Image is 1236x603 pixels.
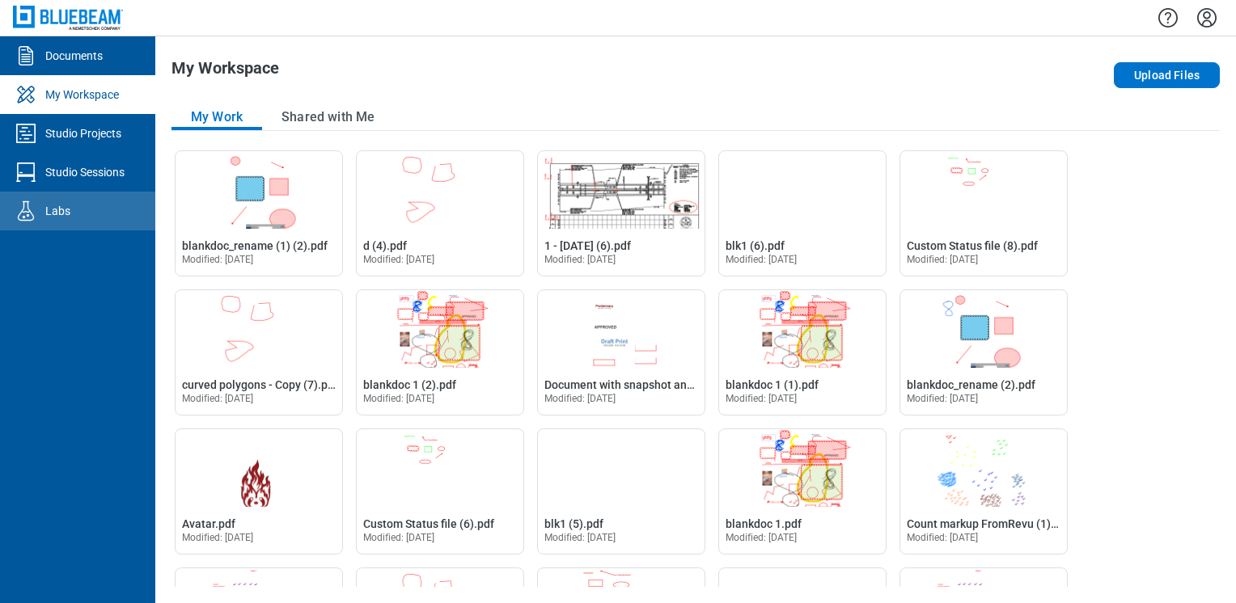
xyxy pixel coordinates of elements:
svg: Studio Projects [13,120,39,146]
div: Open blankdoc 1 (2).pdf in Editor [356,289,524,415]
span: Document with snapshot and stamp markup.pdf [544,378,789,391]
img: Document with snapshot and stamp markup.pdf [538,290,705,368]
img: blk1 (6).pdf [719,151,886,229]
img: Custom Status file (6).pdf [357,429,523,507]
span: blk1 (6).pdf [726,239,785,252]
span: Modified: [DATE] [363,393,435,404]
span: Modified: [DATE] [363,532,435,543]
div: Open Custom Status file (6).pdf in Editor [356,428,524,555]
img: blankdoc 1.pdf [719,429,886,507]
img: d (4).pdf [357,151,523,229]
div: Open Count markup FromRevu (1).pdf in Editor [899,428,1068,555]
button: Shared with Me [262,104,394,130]
div: Open blankdoc 1 (1).pdf in Editor [718,289,887,415]
img: blankdoc_rename (1) (2).pdf [176,151,342,229]
span: curved polygons - Copy (7).pdf [182,378,338,391]
span: Modified: [DATE] [182,393,254,404]
div: Open Document with snapshot and stamp markup.pdf in Editor [537,289,705,415]
span: Modified: [DATE] [726,254,798,265]
span: Modified: [DATE] [544,393,616,404]
span: Modified: [DATE] [363,254,435,265]
button: My Work [171,104,262,130]
span: Modified: [DATE] [544,254,616,265]
span: blankdoc 1.pdf [726,517,802,530]
div: Labs [45,203,70,219]
svg: Documents [13,43,39,69]
div: Open blk1 (6).pdf in Editor [718,150,887,276]
svg: Labs [13,198,39,224]
span: 1 - [DATE] (6).pdf [544,239,631,252]
span: d (4).pdf [363,239,407,252]
span: blk1 (5).pdf [544,517,603,530]
span: Count markup FromRevu (1).pdf [907,517,1071,530]
span: Custom Status file (6).pdf [363,517,494,530]
span: blankdoc 1 (2).pdf [363,378,456,391]
img: Custom Status file (8).pdf [900,151,1067,229]
span: Avatar.pdf [182,517,235,530]
span: Modified: [DATE] [182,254,254,265]
div: Open d (4).pdf in Editor [356,150,524,276]
div: My Workspace [45,86,119,103]
img: 1 - 12.7.2020 (6).pdf [538,151,705,229]
span: blankdoc_rename (2).pdf [907,378,1035,391]
span: Modified: [DATE] [182,532,254,543]
div: Open Avatar.pdf in Editor [175,428,343,555]
div: Open blk1 (5).pdf in Editor [537,428,705,555]
div: Documents [45,48,103,64]
h1: My Workspace [171,59,279,85]
img: curved polygons - Copy (7).pdf [176,290,342,368]
img: Count markup FromRevu (1).pdf [900,429,1067,507]
span: Custom Status file (8).pdf [907,239,1038,252]
span: Modified: [DATE] [907,393,979,404]
div: Open blankdoc_rename (1) (2).pdf in Editor [175,150,343,276]
svg: Studio Sessions [13,159,39,185]
img: blk1 (5).pdf [538,429,705,507]
span: blankdoc_rename (1) (2).pdf [182,239,328,252]
div: Open blankdoc 1.pdf in Editor [718,428,887,555]
span: blankdoc 1 (1).pdf [726,378,819,391]
svg: My Workspace [13,82,39,108]
span: Modified: [DATE] [726,393,798,404]
span: Modified: [DATE] [726,532,798,543]
img: blankdoc 1 (1).pdf [719,290,886,368]
div: Open Custom Status file (8).pdf in Editor [899,150,1068,276]
div: Open 1 - 12.7.2020 (6).pdf in Editor [537,150,705,276]
div: Studio Projects [45,125,121,141]
img: Avatar.pdf [176,429,342,507]
span: Modified: [DATE] [907,532,979,543]
div: Open curved polygons - Copy (7).pdf in Editor [175,289,343,415]
span: Modified: [DATE] [544,532,616,543]
span: Modified: [DATE] [907,254,979,265]
button: Upload Files [1114,62,1220,88]
button: Settings [1194,4,1220,32]
img: Bluebeam, Inc. [13,6,123,29]
img: blankdoc 1 (2).pdf [357,290,523,368]
div: Open blankdoc_rename (2).pdf in Editor [899,289,1068,415]
div: Studio Sessions [45,164,125,180]
img: blankdoc_rename (2).pdf [900,290,1067,368]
